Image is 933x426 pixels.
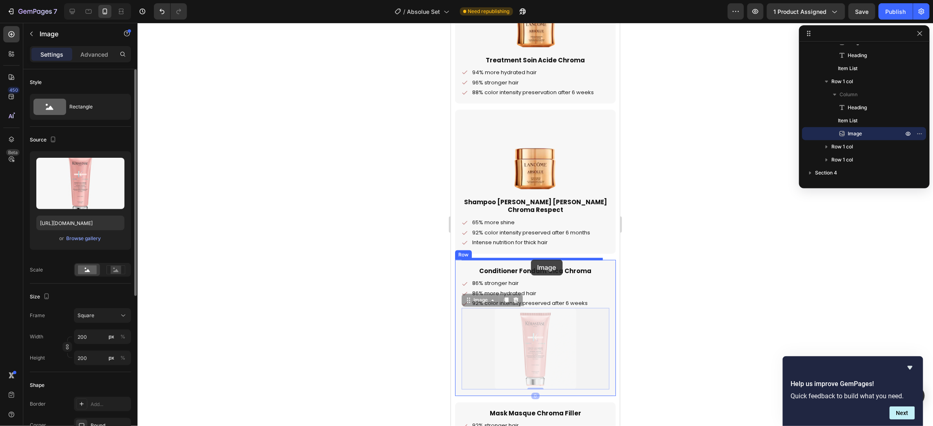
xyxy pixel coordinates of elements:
[404,7,406,16] span: /
[8,87,20,93] div: 450
[30,79,42,86] div: Style
[109,333,114,340] div: px
[791,379,915,389] h2: Help us improve GemPages!
[791,363,915,419] div: Help us improve GemPages!
[74,329,131,344] input: px%
[120,333,125,340] div: %
[886,7,906,16] div: Publish
[107,353,116,363] button: %
[30,312,45,319] label: Frame
[40,50,63,59] p: Settings
[815,169,837,177] span: Section 4
[30,135,58,146] div: Source
[91,401,129,408] div: Add...
[60,234,64,243] span: or
[67,235,101,242] div: Browse gallery
[832,77,853,86] span: Row 1 col
[6,149,20,156] div: Beta
[40,29,109,39] p: Image
[80,50,108,59] p: Advanced
[109,354,114,362] div: px
[118,332,128,342] button: px
[118,353,128,363] button: px
[890,406,915,419] button: Next question
[30,354,45,362] label: Height
[74,351,131,365] input: px%
[451,23,620,426] iframe: Design area
[855,8,869,15] span: Save
[78,312,94,319] span: Square
[30,266,43,274] div: Scale
[468,8,510,15] span: Need republishing
[848,51,867,60] span: Heading
[849,3,875,20] button: Save
[879,3,913,20] button: Publish
[838,117,858,125] span: Item List
[30,400,46,408] div: Border
[774,7,827,16] span: 1 product assigned
[905,363,915,373] button: Hide survey
[848,130,862,138] span: Image
[767,3,845,20] button: 1 product assigned
[832,156,853,164] span: Row 1 col
[66,234,102,243] button: Browse gallery
[30,291,51,302] div: Size
[154,3,187,20] div: Undo/Redo
[832,143,853,151] span: Row 1 col
[791,392,915,400] p: Quick feedback to build what you need.
[74,308,131,323] button: Square
[107,332,116,342] button: %
[30,333,43,340] label: Width
[848,104,867,112] span: Heading
[30,382,44,389] div: Shape
[120,354,125,362] div: %
[3,3,61,20] button: 7
[36,216,124,230] input: https://example.com/image.jpg
[53,7,57,16] p: 7
[840,90,858,99] span: Column
[407,7,440,16] span: Absolue Set
[838,64,858,73] span: Item List
[69,97,119,116] div: Rectangle
[36,158,124,209] img: preview-image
